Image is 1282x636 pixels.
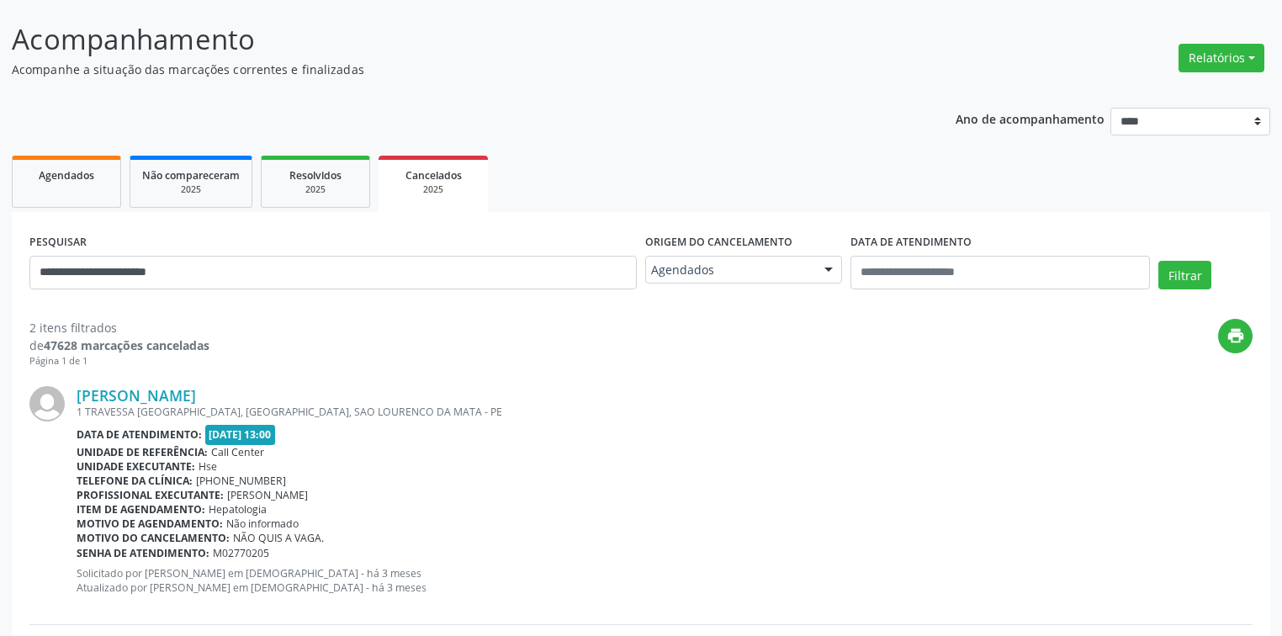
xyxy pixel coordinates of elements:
div: 2025 [273,183,358,196]
div: de [29,337,209,354]
span: Agendados [651,262,808,278]
p: Solicitado por [PERSON_NAME] em [DEMOGRAPHIC_DATA] - há 3 meses Atualizado por [PERSON_NAME] em [... [77,566,1253,595]
span: Não compareceram [142,168,240,183]
div: 2 itens filtrados [29,319,209,337]
label: DATA DE ATENDIMENTO [850,230,972,256]
span: Resolvidos [289,168,342,183]
label: PESQUISAR [29,230,87,256]
a: [PERSON_NAME] [77,386,196,405]
b: Unidade executante: [77,459,195,474]
span: Não informado [226,517,299,531]
span: Cancelados [405,168,462,183]
label: Origem do cancelamento [645,230,792,256]
b: Motivo do cancelamento: [77,531,230,545]
button: Relatórios [1179,44,1264,72]
button: print [1218,319,1253,353]
b: Data de atendimento: [77,427,202,442]
b: Unidade de referência: [77,445,208,459]
span: Agendados [39,168,94,183]
span: [PERSON_NAME] [227,488,308,502]
i: print [1226,326,1245,345]
b: Telefone da clínica: [77,474,193,488]
p: Ano de acompanhamento [956,108,1105,129]
button: Filtrar [1158,261,1211,289]
span: [DATE] 13:00 [205,425,276,444]
b: Item de agendamento: [77,502,205,517]
div: Página 1 de 1 [29,354,209,368]
span: M02770205 [213,546,269,560]
p: Acompanhamento [12,19,893,61]
img: img [29,386,65,421]
p: Acompanhe a situação das marcações correntes e finalizadas [12,61,893,78]
span: [PHONE_NUMBER] [196,474,286,488]
div: 2025 [390,183,476,196]
b: Senha de atendimento: [77,546,209,560]
b: Profissional executante: [77,488,224,502]
div: 1 TRAVESSA [GEOGRAPHIC_DATA], [GEOGRAPHIC_DATA], SAO LOURENCO DA MATA - PE [77,405,1253,419]
span: Hse [199,459,217,474]
span: Hepatologia [209,502,267,517]
b: Motivo de agendamento: [77,517,223,531]
strong: 47628 marcações canceladas [44,337,209,353]
span: Call Center [211,445,264,459]
div: 2025 [142,183,240,196]
span: NÃO QUIS A VAGA. [233,531,324,545]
